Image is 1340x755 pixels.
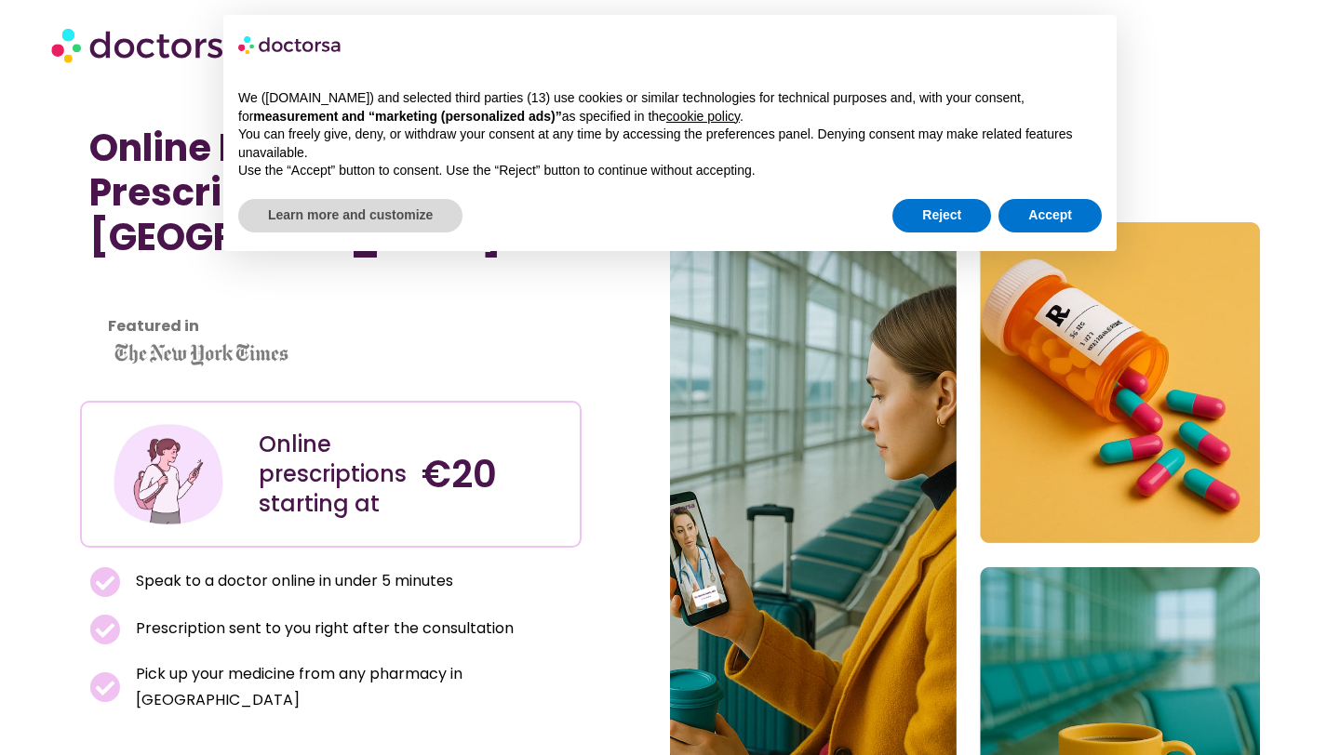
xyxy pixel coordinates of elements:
[238,89,1102,126] p: We ([DOMAIN_NAME]) and selected third parties (13) use cookies or similar technologies for techni...
[131,616,514,642] span: Prescription sent to you right after the consultation
[111,417,226,532] img: Illustration depicting a young woman in a casual outfit, engaged with her smartphone. She has a p...
[89,300,572,323] iframe: Customer reviews powered by Trustpilot
[238,30,342,60] img: logo
[238,199,462,232] button: Learn more and customize
[238,162,1102,180] p: Use the “Accept” button to consent. Use the “Reject” button to continue without accepting.
[259,430,403,519] div: Online prescriptions starting at
[89,278,368,300] iframe: Customer reviews powered by Trustpilot
[422,452,566,497] h4: €20
[238,126,1102,162] p: You can freely give, deny, or withdraw your consent at any time by accessing the preferences pane...
[108,315,199,337] strong: Featured in
[131,661,572,713] span: Pick up your medicine from any pharmacy in [GEOGRAPHIC_DATA]
[998,199,1102,232] button: Accept
[89,126,572,259] h1: Online Doctor Prescription in [GEOGRAPHIC_DATA]
[666,109,740,124] a: cookie policy
[253,109,561,124] strong: measurement and “marketing (personalized ads)”
[892,199,991,232] button: Reject
[131,568,453,594] span: Speak to a doctor online in under 5 minutes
